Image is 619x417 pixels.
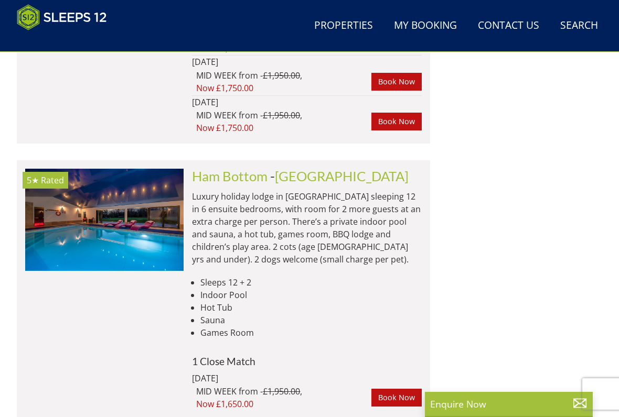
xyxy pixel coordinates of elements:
[371,389,422,407] a: Book Now
[200,289,422,301] li: Indoor Pool
[556,14,602,38] a: Search
[390,14,461,38] a: My Booking
[200,301,422,314] li: Hot Tub
[192,190,422,266] p: Luxury holiday lodge in [GEOGRAPHIC_DATA] sleeping 12 in 6 ensuite bedrooms, with room for 2 more...
[430,397,588,411] p: Enquire Now
[270,168,409,184] span: -
[196,122,371,134] span: Now £1,750.00
[27,174,39,186] span: Ham Bottom has a 5 star rating under the Quality in Tourism Scheme
[41,174,64,186] span: Rated
[275,168,409,184] a: [GEOGRAPHIC_DATA]
[196,109,371,134] div: MID WEEK from - ,
[200,326,422,339] li: Games Room
[196,398,371,410] span: Now £1,650.00
[192,372,330,385] div: [DATE]
[474,14,543,38] a: Contact Us
[263,109,300,121] span: £1,950.00
[192,96,330,108] div: [DATE]
[192,56,330,68] div: [DATE]
[200,314,422,326] li: Sauna
[25,169,184,271] a: 5★ Rated
[196,82,371,94] span: Now £1,750.00
[310,14,377,38] a: Properties
[17,4,107,30] img: Sleeps 12
[263,70,300,81] span: £1,950.00
[371,73,422,91] a: Book Now
[196,385,371,410] div: MID WEEK from - ,
[25,169,184,271] img: ham-bottom-somerset-accommodtion-home-holiday-sleeping-8.original.jpg
[12,37,122,46] iframe: Customer reviews powered by Trustpilot
[371,113,422,130] a: Book Now
[196,69,371,94] div: MID WEEK from - ,
[200,276,422,289] li: Sleeps 12 + 2
[192,168,268,184] a: Ham Bottom
[192,356,422,367] h4: 1 Close Match
[263,386,300,397] span: £1,950.00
